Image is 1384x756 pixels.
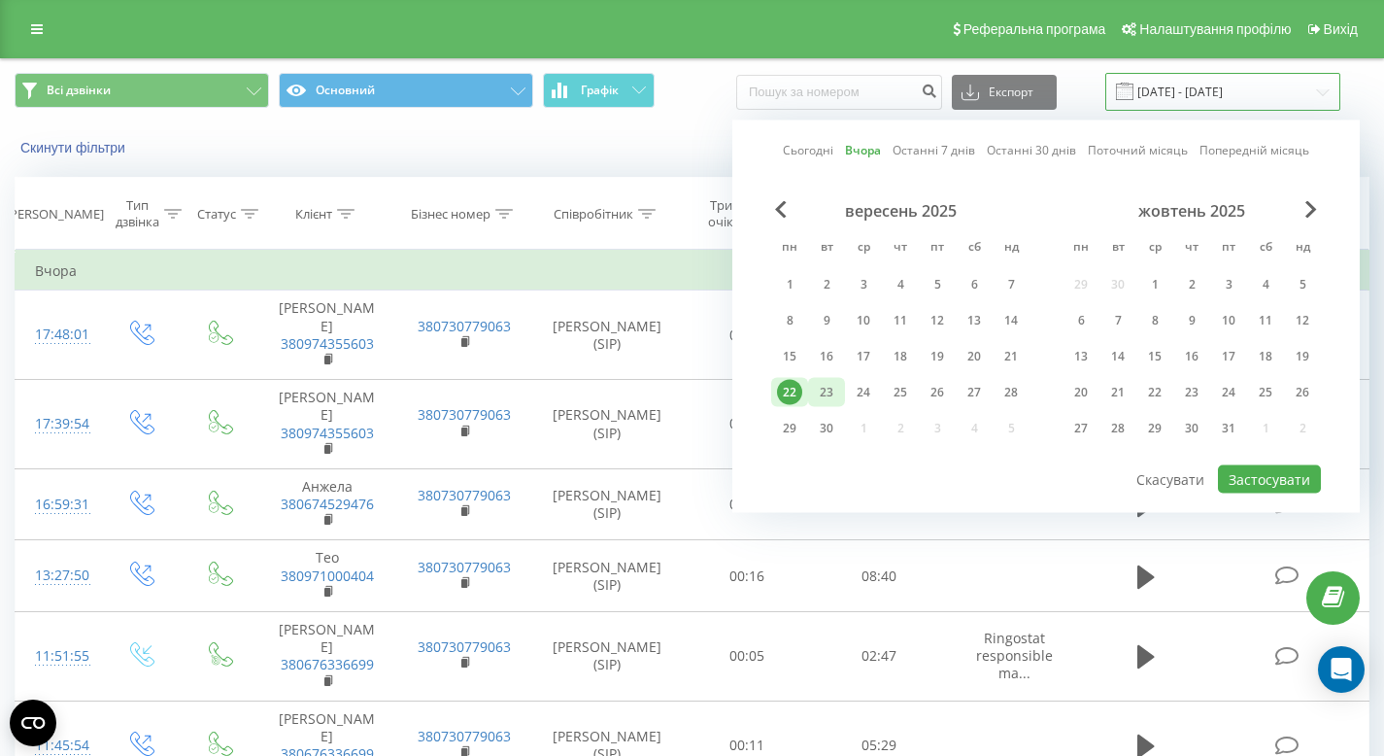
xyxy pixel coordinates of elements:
[1103,234,1132,263] abbr: вівторок
[808,342,845,371] div: вт 16 вер 2025 р.
[681,468,813,540] td: 00:14
[35,637,81,675] div: 11:51:55
[960,234,989,263] abbr: субота
[1284,342,1321,371] div: нд 19 жовт 2025 р.
[1216,344,1241,369] div: 17
[1142,416,1167,441] div: 29
[777,272,802,297] div: 1
[998,344,1024,369] div: 21
[1216,380,1241,405] div: 24
[1105,344,1131,369] div: 14
[698,197,786,230] div: Тривалість очікування
[1140,234,1169,263] abbr: середа
[777,344,802,369] div: 15
[1288,234,1317,263] abbr: неділя
[1063,201,1321,221] div: жовтень 2025
[925,272,950,297] div: 5
[1173,270,1210,299] div: чт 2 жовт 2025 р.
[1284,306,1321,335] div: нд 12 жовт 2025 р.
[882,270,919,299] div: чт 4 вер 2025 р.
[814,416,839,441] div: 30
[956,306,993,335] div: сб 13 вер 2025 р.
[888,380,913,405] div: 25
[10,700,56,746] button: Open CMP widget
[1179,344,1204,369] div: 16
[919,342,956,371] div: пт 19 вер 2025 р.
[681,540,813,612] td: 00:16
[888,272,913,297] div: 4
[1290,308,1315,333] div: 12
[771,414,808,443] div: пн 29 вер 2025 р.
[814,344,839,369] div: 16
[1177,234,1206,263] abbr: четвер
[1253,380,1278,405] div: 25
[813,612,945,702] td: 02:47
[281,567,374,585] a: 380971000404
[808,414,845,443] div: вт 30 вер 2025 р.
[1214,234,1243,263] abbr: п’ятниця
[1324,21,1358,37] span: Вихід
[47,83,111,98] span: Всі дзвінки
[775,201,787,219] span: Previous Month
[956,378,993,407] div: сб 27 вер 2025 р.
[1068,344,1094,369] div: 13
[16,252,1369,291] td: Вчора
[1105,416,1131,441] div: 28
[1247,306,1284,335] div: сб 11 жовт 2025 р.
[1136,342,1173,371] div: ср 15 жовт 2025 р.
[925,308,950,333] div: 12
[1099,306,1136,335] div: вт 7 жовт 2025 р.
[996,234,1026,263] abbr: неділя
[1210,306,1247,335] div: пт 10 жовт 2025 р.
[1142,308,1167,333] div: 8
[1068,380,1094,405] div: 20
[1063,414,1099,443] div: пн 27 жовт 2025 р.
[1173,378,1210,407] div: чт 23 жовт 2025 р.
[1216,272,1241,297] div: 3
[1068,308,1094,333] div: 6
[15,73,269,108] button: Всі дзвінки
[1063,378,1099,407] div: пн 20 жовт 2025 р.
[775,234,804,263] abbr: понеділок
[418,727,511,745] a: 380730779063
[882,306,919,335] div: чт 11 вер 2025 р.
[116,197,159,230] div: Тип дзвінка
[1210,414,1247,443] div: пт 31 жовт 2025 р.
[1063,342,1099,371] div: пн 13 жовт 2025 р.
[411,206,490,223] div: Бізнес номер
[987,141,1076,159] a: Останні 30 днів
[533,468,681,540] td: [PERSON_NAME] (SIP)
[418,558,511,576] a: 380730779063
[777,416,802,441] div: 29
[851,272,876,297] div: 3
[1253,344,1278,369] div: 18
[1251,234,1280,263] abbr: субота
[6,206,104,223] div: [PERSON_NAME]
[1210,378,1247,407] div: пт 24 жовт 2025 р.
[1088,141,1188,159] a: Поточний місяць
[845,141,881,159] a: Вчора
[952,75,1057,110] button: Експорт
[962,308,987,333] div: 13
[998,272,1024,297] div: 7
[882,378,919,407] div: чт 25 вер 2025 р.
[783,141,833,159] a: Сьогодні
[35,486,81,524] div: 16:59:31
[1136,270,1173,299] div: ср 1 жовт 2025 р.
[962,380,987,405] div: 27
[533,612,681,702] td: [PERSON_NAME] (SIP)
[1063,306,1099,335] div: пн 6 жовт 2025 р.
[418,637,511,656] a: 380730779063
[998,308,1024,333] div: 14
[777,380,802,405] div: 22
[771,378,808,407] div: пн 22 вер 2025 р.
[1210,342,1247,371] div: пт 17 жовт 2025 р.
[1247,270,1284,299] div: сб 4 жовт 2025 р.
[281,655,374,673] a: 380676336699
[1284,378,1321,407] div: нд 26 жовт 2025 р.
[1099,342,1136,371] div: вт 14 жовт 2025 р.
[993,378,1030,407] div: нд 28 вер 2025 р.
[845,342,882,371] div: ср 17 вер 2025 р.
[1142,344,1167,369] div: 15
[1173,342,1210,371] div: чт 16 жовт 2025 р.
